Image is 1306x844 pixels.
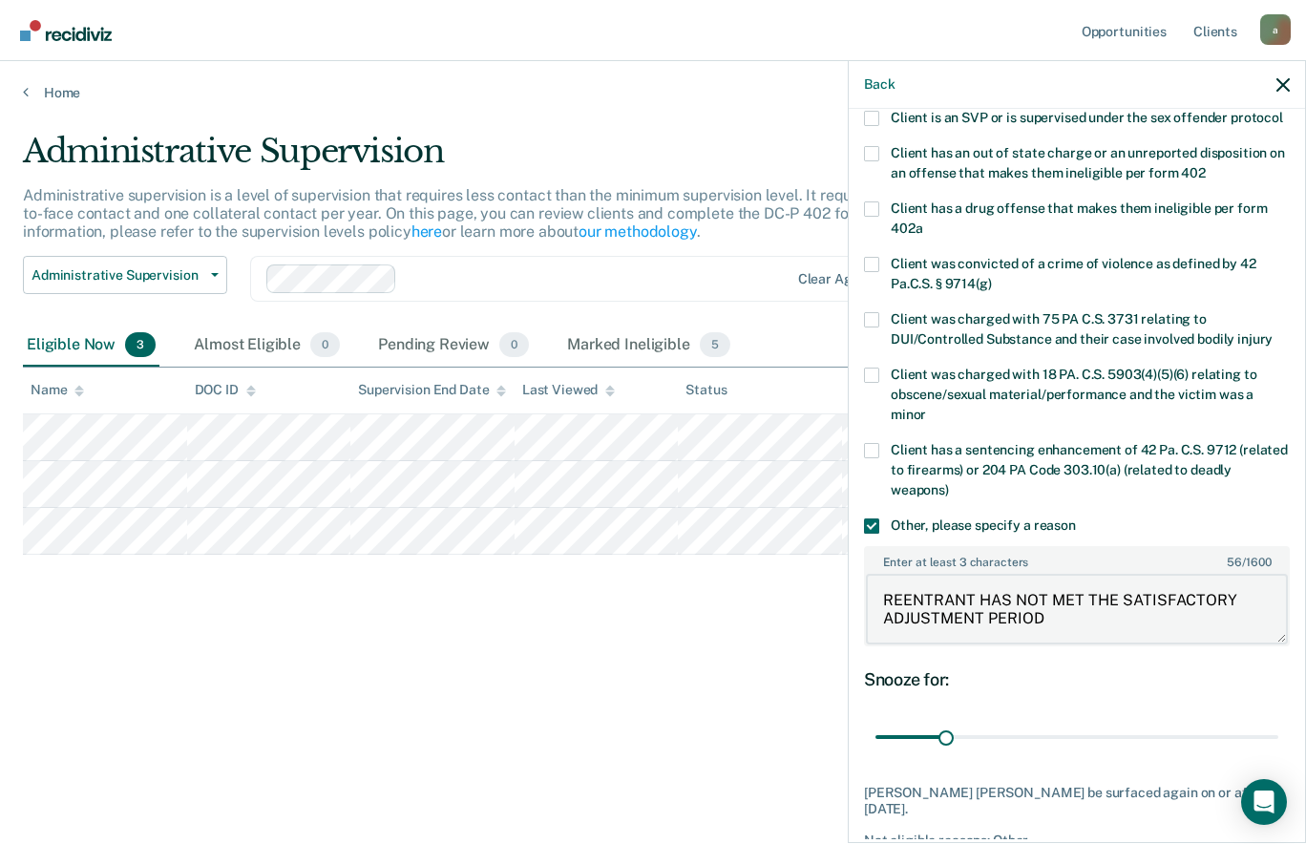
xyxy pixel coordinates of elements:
[23,186,1002,241] p: Administrative supervision is a level of supervision that requires less contact than the minimum ...
[411,222,442,241] a: here
[891,442,1288,497] span: Client has a sentencing enhancement of 42 Pa. C.S. 9712 (related to firearms) or 204 PA Code 303....
[563,325,734,367] div: Marked Ineligible
[891,311,1273,347] span: Client was charged with 75 PA C.S. 3731 relating to DUI/Controlled Substance and their case invol...
[125,332,156,357] span: 3
[864,76,895,93] button: Back
[499,332,529,357] span: 0
[866,574,1288,644] textarea: REENTRANT HAS NOT MET THE SATISFACTORY ADJUSTMENT PERIOD
[358,382,506,398] div: Supervision End Date
[891,517,1076,533] span: Other, please specify a reason
[1227,556,1271,569] span: / 1600
[891,145,1285,180] span: Client has an out of state charge or an unreported disposition on an offense that makes them inel...
[891,200,1267,236] span: Client has a drug offense that makes them ineligible per form 402a
[23,132,1002,186] div: Administrative Supervision
[1241,779,1287,825] div: Open Intercom Messenger
[891,256,1256,291] span: Client was convicted of a crime of violence as defined by 42 Pa.C.S. § 9714(g)
[891,110,1283,125] span: Client is an SVP or is supervised under the sex offender protocol
[23,84,1283,101] a: Home
[374,325,533,367] div: Pending Review
[1227,556,1242,569] span: 56
[864,669,1290,690] div: Snooze for:
[32,267,203,284] span: Administrative Supervision
[864,785,1290,817] div: [PERSON_NAME] [PERSON_NAME] be surfaced again on or after [DATE].
[700,332,730,357] span: 5
[798,271,879,287] div: Clear agents
[891,367,1256,422] span: Client was charged with 18 PA. C.S. 5903(4)(5)(6) relating to obscene/sexual material/performance...
[195,382,256,398] div: DOC ID
[20,20,112,41] img: Recidiviz
[31,382,84,398] div: Name
[1260,14,1291,45] div: a
[23,325,159,367] div: Eligible Now
[685,382,727,398] div: Status
[866,548,1288,569] label: Enter at least 3 characters
[579,222,697,241] a: our methodology
[522,382,615,398] div: Last Viewed
[310,332,340,357] span: 0
[190,325,344,367] div: Almost Eligible
[1260,14,1291,45] button: Profile dropdown button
